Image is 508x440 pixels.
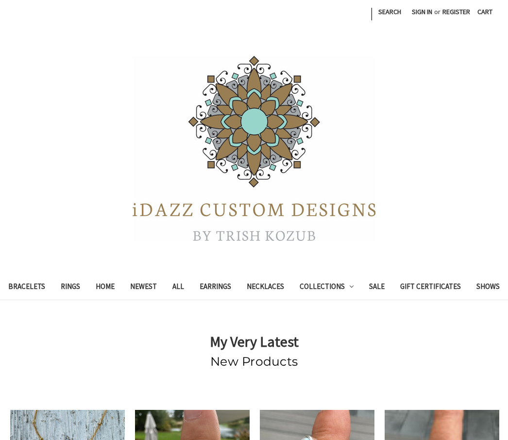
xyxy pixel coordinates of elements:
a: Shows [469,276,508,300]
a: All [165,276,192,300]
a: Sale [361,276,392,300]
a: Gift Certificates [392,276,469,300]
span: Cart [477,7,492,16]
a: Necklaces [239,276,292,300]
img: iDazz Custom Designs [133,56,375,241]
a: Bracelets [0,276,53,300]
li: | [370,4,373,22]
a: Earrings [192,276,239,300]
a: Home [88,276,122,300]
a: Newest [122,276,165,300]
a: Rings [53,276,88,300]
strong: My Very Latest [210,332,299,351]
span: or [433,7,441,17]
a: Collections [292,276,362,300]
h2: New Products [10,353,498,371]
